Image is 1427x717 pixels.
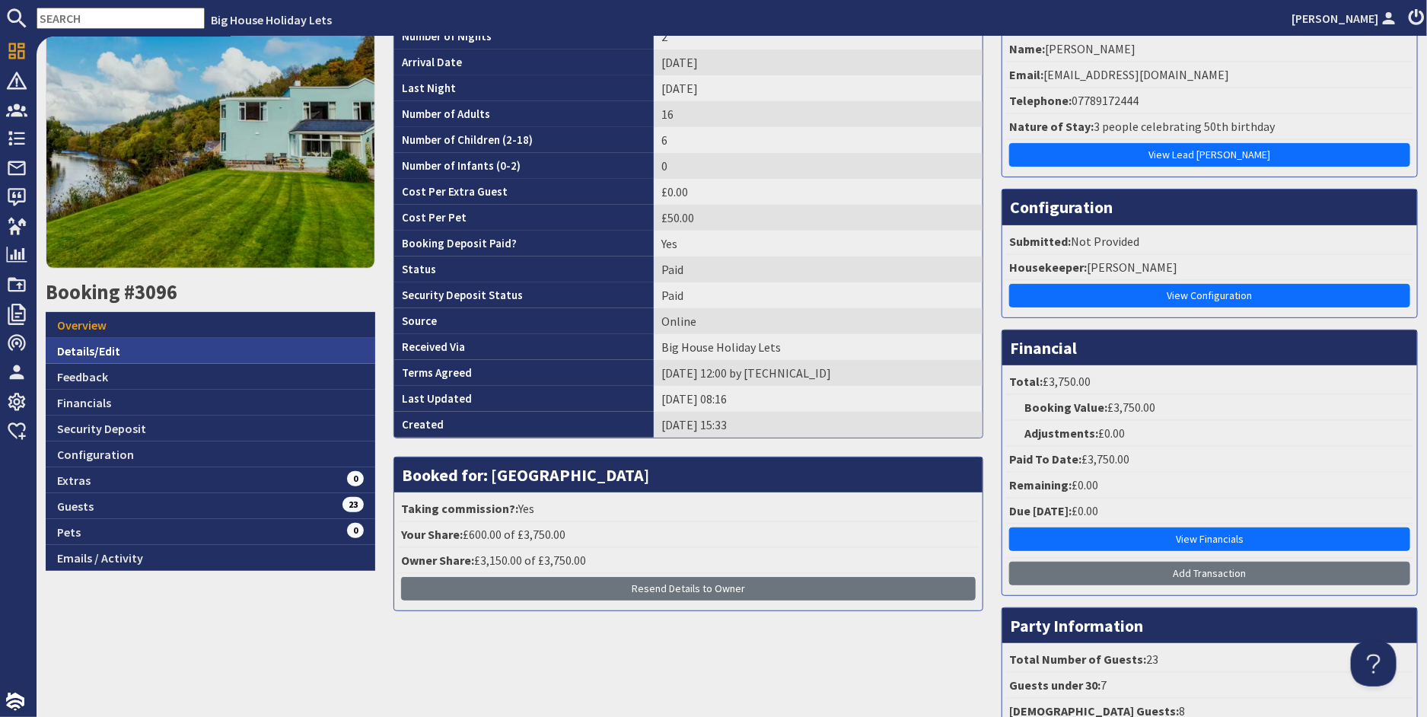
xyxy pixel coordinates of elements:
a: Add Transaction [1009,562,1410,585]
td: Yes [654,231,983,257]
input: SEARCH [37,8,205,29]
a: Details/Edit [46,338,375,364]
td: 2 [654,24,983,49]
strong: Adjustments: [1024,425,1098,441]
a: [PERSON_NAME] [1292,9,1400,27]
a: View Financials [1009,527,1410,551]
strong: Name: [1009,41,1045,56]
strong: Nature of Stay: [1009,119,1094,134]
strong: Telephone: [1009,93,1072,108]
a: Overview [46,312,375,338]
th: Number of Nights [394,24,654,49]
th: Source [394,308,654,334]
strong: Guests under 30: [1009,677,1101,693]
li: 07789172444 [1006,88,1413,114]
th: Status [394,257,654,282]
li: £3,750.00 [1006,395,1413,421]
span: 0 [347,523,364,538]
td: 6 [654,127,983,153]
li: Yes [398,496,979,522]
li: £0.00 [1006,499,1413,524]
button: Resend Details to Owner [401,577,976,601]
a: Extras0 [46,467,375,493]
a: Emails / Activity [46,545,375,571]
td: [DATE] 12:00 by [TECHNICAL_ID] [654,360,983,386]
strong: Your Share: [401,527,463,542]
td: Paid [654,257,983,282]
td: 16 [654,101,983,127]
td: [DATE] [654,75,983,101]
td: [DATE] [654,49,983,75]
strong: Paid To Date: [1009,451,1081,467]
a: View Lead [PERSON_NAME] [1009,143,1410,167]
h3: Financial [1002,330,1417,365]
strong: Due [DATE]: [1009,503,1072,518]
li: [PERSON_NAME] [1006,37,1413,62]
th: Number of Infants (0-2) [394,153,654,179]
strong: Remaining: [1009,477,1072,492]
th: Received Via [394,334,654,360]
h2: Booking #3096 [46,280,375,304]
li: £0.00 [1006,421,1413,447]
th: Cost Per Pet [394,205,654,231]
li: 3 people celebrating 50th birthday [1006,114,1413,140]
h3: Configuration [1002,190,1417,225]
strong: Email: [1009,67,1043,82]
img: staytech_i_w-64f4e8e9ee0a9c174fd5317b4b171b261742d2d393467e5bdba4413f4f884c10.svg [6,693,24,711]
th: Last Night [394,75,654,101]
td: 0 [654,153,983,179]
td: Big House Holiday Lets [654,334,983,360]
a: Guests23 [46,493,375,519]
li: £3,150.00 of £3,750.00 [398,548,979,574]
th: Number of Children (2-18) [394,127,654,153]
span: Resend Details to Owner [632,582,745,595]
a: Financials [46,390,375,416]
a: Big House Holiday Lets [211,12,332,27]
th: Arrival Date [394,49,654,75]
td: Online [654,308,983,334]
a: Security Deposit [46,416,375,441]
li: Not Provided [1006,229,1413,255]
td: [DATE] 08:16 [654,386,983,412]
th: Created [394,412,654,438]
li: £3,750.00 [1006,369,1413,395]
strong: Housekeeper: [1009,260,1087,275]
iframe: Toggle Customer Support [1351,641,1397,687]
strong: Taking commission?: [401,501,518,516]
strong: Total: [1009,374,1043,389]
li: [PERSON_NAME] [1006,255,1413,281]
strong: Submitted: [1009,234,1071,249]
td: £50.00 [654,205,983,231]
th: Last Updated [394,386,654,412]
li: 7 [1006,673,1413,699]
td: [DATE] 15:33 [654,412,983,438]
td: £0.00 [654,179,983,205]
a: Pets0 [46,519,375,545]
th: Terms Agreed [394,360,654,386]
li: [EMAIL_ADDRESS][DOMAIN_NAME] [1006,62,1413,88]
strong: Booking Value: [1024,400,1107,415]
th: Cost Per Extra Guest [394,179,654,205]
li: £3,750.00 [1006,447,1413,473]
strong: Total Number of Guests: [1009,652,1146,667]
th: Number of Adults [394,101,654,127]
td: Paid [654,282,983,308]
th: Booking Deposit Paid? [394,231,654,257]
strong: Owner Share: [401,553,474,568]
a: View Configuration [1009,284,1410,308]
span: 23 [342,497,364,512]
li: £600.00 of £3,750.00 [398,522,979,548]
li: 23 [1006,647,1413,673]
h3: Booked for: [GEOGRAPHIC_DATA] [394,457,983,492]
th: Security Deposit Status [394,282,654,308]
a: Feedback [46,364,375,390]
li: £0.00 [1006,473,1413,499]
a: Configuration [46,441,375,467]
span: 0 [347,471,364,486]
h3: Party Information [1002,608,1417,643]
